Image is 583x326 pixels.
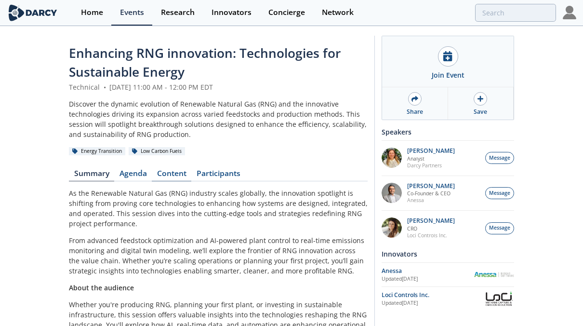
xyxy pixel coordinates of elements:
[563,6,576,19] img: Profile
[120,9,144,16] div: Events
[161,9,195,16] div: Research
[322,9,354,16] div: Network
[268,9,305,16] div: Concierge
[191,170,245,181] a: Participants
[114,170,152,181] a: Agenda
[382,245,514,262] div: Innovators
[432,70,464,80] div: Join Event
[382,217,402,238] img: 737ad19b-6c50-4cdf-92c7-29f5966a019e
[382,275,474,283] div: Updated [DATE]
[7,4,59,21] img: logo-wide.svg
[475,4,556,22] input: Advanced Search
[382,266,514,283] a: Anessa Updated[DATE] Anessa
[484,290,514,307] img: Loci Controls Inc.
[382,183,402,203] img: 1fdb2308-3d70-46db-bc64-f6eabefcce4d
[69,82,368,92] div: Technical [DATE] 11:00 AM - 12:00 PM EDT
[407,155,455,162] p: Analyst
[69,44,341,81] span: Enhancing RNG innovation: Technologies for Sustainable Energy
[382,267,474,275] div: Anessa
[485,152,514,164] button: Message
[152,170,191,181] a: Content
[382,148,402,168] img: fddc0511-1997-4ded-88a0-30228072d75f
[407,162,455,169] p: Darcy Partners
[489,154,510,162] span: Message
[69,170,114,181] a: Summary
[69,188,368,229] p: As the Renewable Natural Gas (RNG) industry scales globally, the innovation spotlight is shifting...
[382,123,514,140] div: Speakers
[489,224,510,232] span: Message
[407,190,455,197] p: Co-Founder & CEO
[382,290,514,307] a: Loci Controls Inc. Updated[DATE] Loci Controls Inc.
[102,82,107,92] span: •
[69,147,125,156] div: Energy Transition
[69,99,368,139] div: Discover the dynamic evolution of Renewable Natural Gas (RNG) and the innovative technologies dri...
[407,197,455,204] p: Anessa
[485,222,514,234] button: Message
[474,108,487,116] div: Save
[382,291,484,299] div: Loci Controls Inc.
[474,272,514,277] img: Anessa
[407,183,455,190] p: [PERSON_NAME]
[382,299,484,307] div: Updated [DATE]
[489,190,510,197] span: Message
[407,232,455,239] p: Loci Controls Inc.
[407,108,423,116] div: Share
[407,225,455,232] p: CRO
[69,283,134,292] strong: About the audience
[69,235,368,276] p: From advanced feedstock optimization and AI-powered plant control to real-time emissions monitori...
[485,187,514,199] button: Message
[212,9,252,16] div: Innovators
[407,148,455,154] p: [PERSON_NAME]
[407,217,455,224] p: [PERSON_NAME]
[81,9,103,16] div: Home
[129,147,185,156] div: Low Carbon Fuels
